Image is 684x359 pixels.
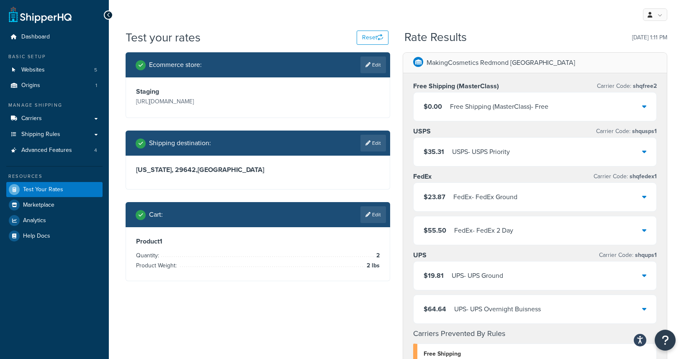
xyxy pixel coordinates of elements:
[424,226,446,235] span: $55.50
[6,143,103,158] a: Advanced Features4
[6,29,103,45] a: Dashboard
[450,101,548,113] div: Free Shipping (MasterClass) - Free
[6,102,103,109] div: Manage Shipping
[6,173,103,180] div: Resources
[94,67,97,74] span: 5
[655,330,676,351] button: Open Resource Center
[424,271,444,280] span: $19.81
[6,53,103,60] div: Basic Setup
[6,197,103,213] a: Marketplace
[413,328,657,339] h4: Carriers Prevented By Rules
[149,139,211,147] h2: Shipping destination :
[453,191,517,203] div: FedEx - FedEx Ground
[633,251,657,259] span: shqups1
[404,31,467,44] h2: Rate Results
[136,237,380,246] h3: Product 1
[630,127,657,136] span: shqusps1
[424,304,446,314] span: $64.64
[21,33,50,41] span: Dashboard
[413,82,499,90] h3: Free Shipping (MasterClass)
[6,213,103,228] a: Analytics
[424,192,445,202] span: $23.87
[365,261,380,271] span: 2 lbs
[454,225,513,236] div: FedEx - FedEx 2 Day
[6,62,103,78] a: Websites5
[599,249,657,261] p: Carrier Code:
[374,251,380,261] span: 2
[21,67,45,74] span: Websites
[452,146,510,158] div: USPS - USPS Priority
[360,206,386,223] a: Edit
[23,233,50,240] span: Help Docs
[136,251,161,260] span: Quantity:
[452,270,503,282] div: UPS - UPS Ground
[631,82,657,90] span: shqfree2
[597,80,657,92] p: Carrier Code:
[628,172,657,181] span: shqfedex1
[6,78,103,93] a: Origins1
[149,211,163,218] h2: Cart :
[632,32,667,44] p: [DATE] 1:11 PM
[136,96,256,108] p: [URL][DOMAIN_NAME]
[413,172,432,181] h3: FedEx
[6,62,103,78] li: Websites
[6,228,103,244] a: Help Docs
[136,166,380,174] h3: [US_STATE], 29642 , [GEOGRAPHIC_DATA]
[360,56,386,73] a: Edit
[424,102,442,111] span: $0.00
[413,127,431,136] h3: USPS
[21,147,72,154] span: Advanced Features
[23,217,46,224] span: Analytics
[596,126,657,137] p: Carrier Code:
[594,171,657,182] p: Carrier Code:
[360,135,386,151] a: Edit
[6,111,103,126] a: Carriers
[21,82,40,89] span: Origins
[149,61,202,69] h2: Ecommerce store :
[95,82,97,89] span: 1
[21,131,60,138] span: Shipping Rules
[6,143,103,158] li: Advanced Features
[21,115,42,122] span: Carriers
[6,182,103,197] a: Test Your Rates
[136,261,179,270] span: Product Weight:
[126,29,201,46] h1: Test your rates
[413,251,427,259] h3: UPS
[23,186,63,193] span: Test Your Rates
[427,57,575,69] p: MakingCosmetics Redmond [GEOGRAPHIC_DATA]
[357,31,388,45] button: Reset
[424,147,444,156] span: $35.31
[454,303,541,315] div: UPS - UPS Overnight Buisness
[6,78,103,93] li: Origins
[94,147,97,154] span: 4
[136,87,256,96] h3: Staging
[6,127,103,142] a: Shipping Rules
[23,202,54,209] span: Marketplace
